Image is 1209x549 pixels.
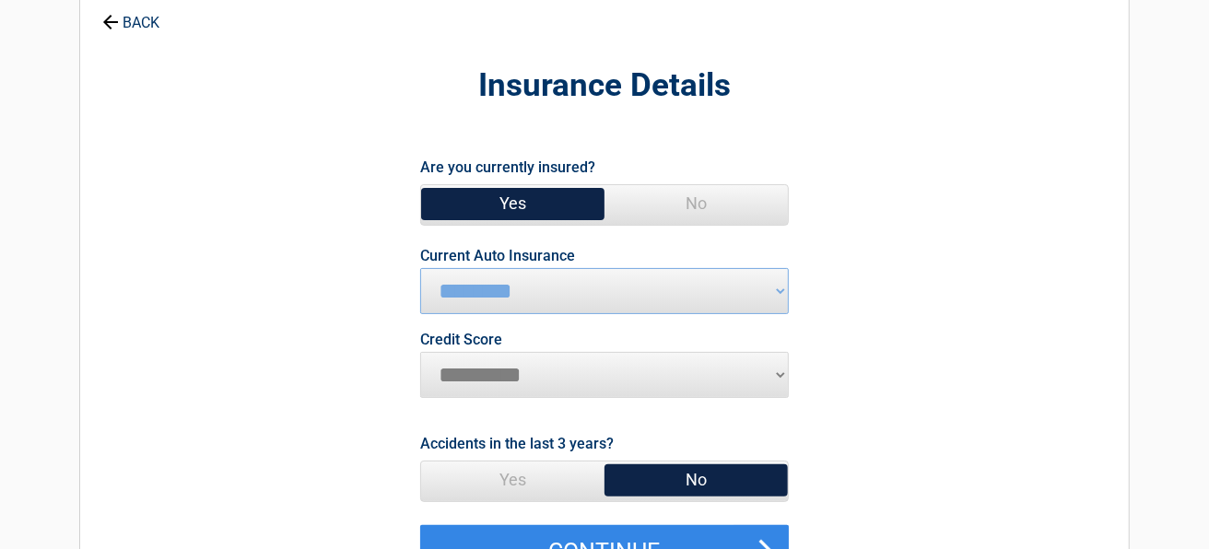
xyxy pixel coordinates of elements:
span: Yes [421,185,604,222]
label: Are you currently insured? [420,155,595,180]
label: Current Auto Insurance [420,249,575,263]
h2: Insurance Details [182,64,1027,108]
label: Credit Score [420,333,502,347]
span: Yes [421,461,604,498]
span: No [604,185,788,222]
span: No [604,461,788,498]
label: Accidents in the last 3 years? [420,431,614,456]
